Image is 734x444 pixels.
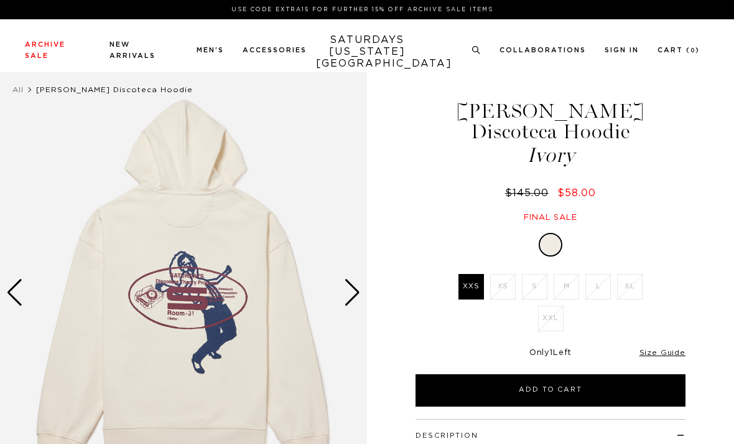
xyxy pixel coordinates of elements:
h1: [PERSON_NAME] Discoteca Hoodie [414,101,687,166]
a: Collaborations [499,47,586,54]
a: Men's [197,47,224,54]
button: Add to Cart [416,374,685,407]
div: Only Left [416,348,685,359]
a: Sign In [605,47,639,54]
a: All [12,86,24,93]
a: Archive Sale [25,41,65,59]
small: 0 [690,48,695,54]
div: Previous slide [6,279,23,306]
span: Ivory [414,145,687,166]
del: $145.00 [505,188,554,198]
a: Size Guide [639,349,685,356]
div: Next slide [344,279,361,306]
span: [PERSON_NAME] Discoteca Hoodie [36,86,193,93]
button: Description [416,432,478,439]
div: Final sale [414,212,687,223]
a: Cart (0) [657,47,700,54]
a: New Arrivals [109,41,156,59]
span: 1 [550,349,553,357]
a: Accessories [243,47,307,54]
p: Use Code EXTRA15 for Further 15% Off Archive Sale Items [30,5,695,14]
label: XXS [458,274,484,300]
a: SATURDAYS[US_STATE][GEOGRAPHIC_DATA] [316,34,419,70]
span: $58.00 [557,188,596,198]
